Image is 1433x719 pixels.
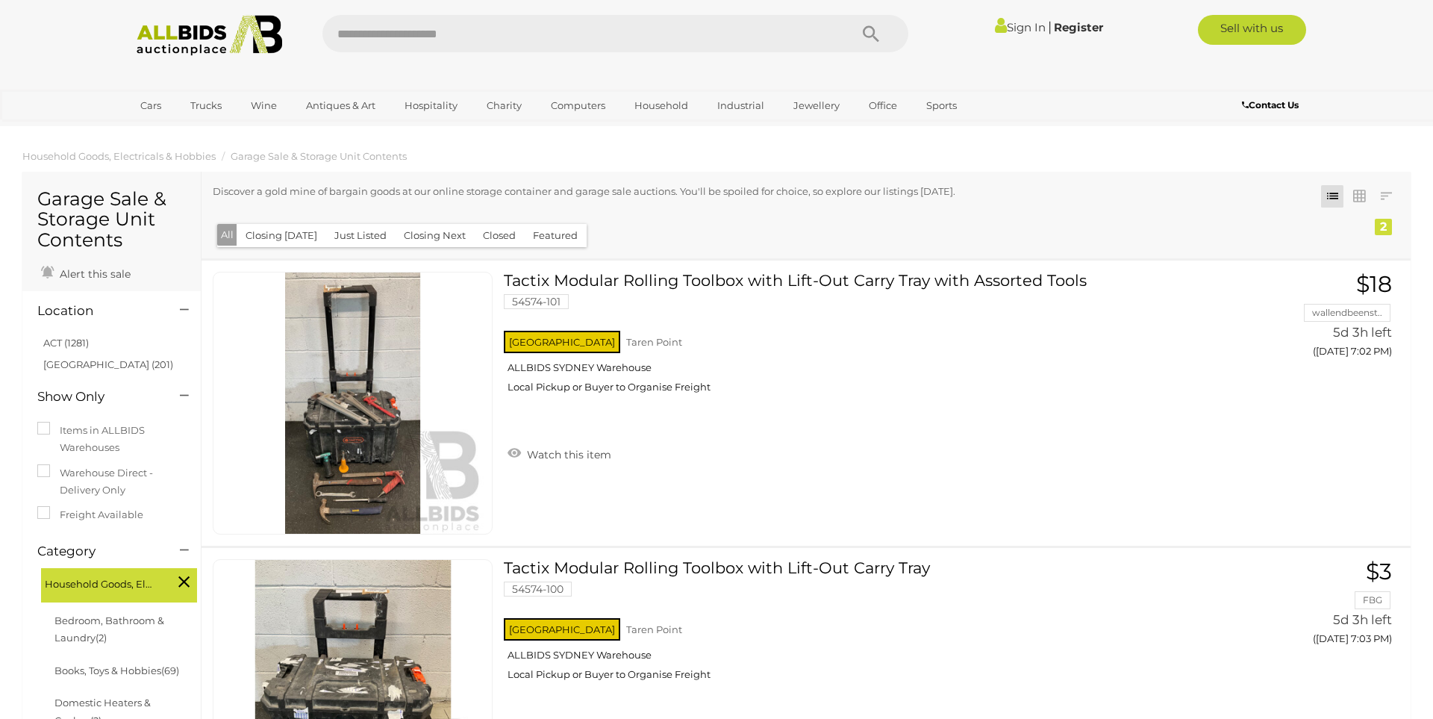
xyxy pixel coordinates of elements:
[222,273,484,534] img: 54574-101a.jpeg
[237,224,326,247] button: Closing [DATE]
[395,93,467,118] a: Hospitality
[504,442,615,464] a: Watch this item
[1220,559,1396,653] a: $3 FBG 5d 3h left ([DATE] 7:03 PM)
[37,261,134,284] a: Alert this sale
[37,422,186,457] label: Items in ALLBIDS Warehouses
[834,15,908,52] button: Search
[1198,15,1306,45] a: Sell with us
[1242,97,1302,113] a: Contact Us
[217,224,237,246] button: All
[181,93,231,118] a: Trucks
[1366,558,1392,585] span: $3
[43,358,173,370] a: [GEOGRAPHIC_DATA] (201)
[477,93,531,118] a: Charity
[131,118,256,143] a: [GEOGRAPHIC_DATA]
[1054,20,1103,34] a: Register
[37,544,157,558] h4: Category
[325,224,396,247] button: Just Listed
[474,224,525,247] button: Closed
[231,150,407,162] a: Garage Sale & Storage Unit Contents
[37,464,186,499] label: Warehouse Direct - Delivery Only
[96,632,107,644] span: (2)
[995,20,1046,34] a: Sign In
[523,448,611,461] span: Watch this item
[45,572,157,593] span: Household Goods, Electricals & Hobbies
[395,224,475,247] button: Closing Next
[859,93,907,118] a: Office
[524,224,587,247] button: Featured
[131,93,171,118] a: Cars
[241,93,287,118] a: Wine
[54,664,179,676] a: Books, Toys & Hobbies(69)
[708,93,774,118] a: Industrial
[784,93,849,118] a: Jewellery
[161,664,179,676] span: (69)
[1048,19,1052,35] span: |
[43,337,89,349] a: ACT (1281)
[37,189,186,251] h1: Garage Sale & Storage Unit Contents
[515,272,1198,405] a: Tactix Modular Rolling Toolbox with Lift-Out Carry Tray with Assorted Tools 54574-101 [GEOGRAPHIC...
[917,93,967,118] a: Sports
[515,559,1198,692] a: Tactix Modular Rolling Toolbox with Lift-Out Carry Tray 54574-100 [GEOGRAPHIC_DATA] Taren Point A...
[1242,99,1299,111] b: Contact Us
[54,614,164,644] a: Bedroom, Bathroom & Laundry(2)
[128,15,290,56] img: Allbids.com.au
[37,506,143,523] label: Freight Available
[37,390,157,404] h4: Show Only
[541,93,615,118] a: Computers
[37,304,157,318] h4: Location
[1375,219,1392,235] div: 2
[1356,270,1392,298] span: $18
[56,267,131,281] span: Alert this sale
[1220,272,1396,365] a: $18 wallendbeenst.. 5d 3h left ([DATE] 7:02 PM)
[296,93,385,118] a: Antiques & Art
[22,150,216,162] a: Household Goods, Electricals & Hobbies
[213,183,1290,200] p: Discover a gold mine of bargain goods at our online storage container and garage sale auctions. Y...
[625,93,698,118] a: Household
